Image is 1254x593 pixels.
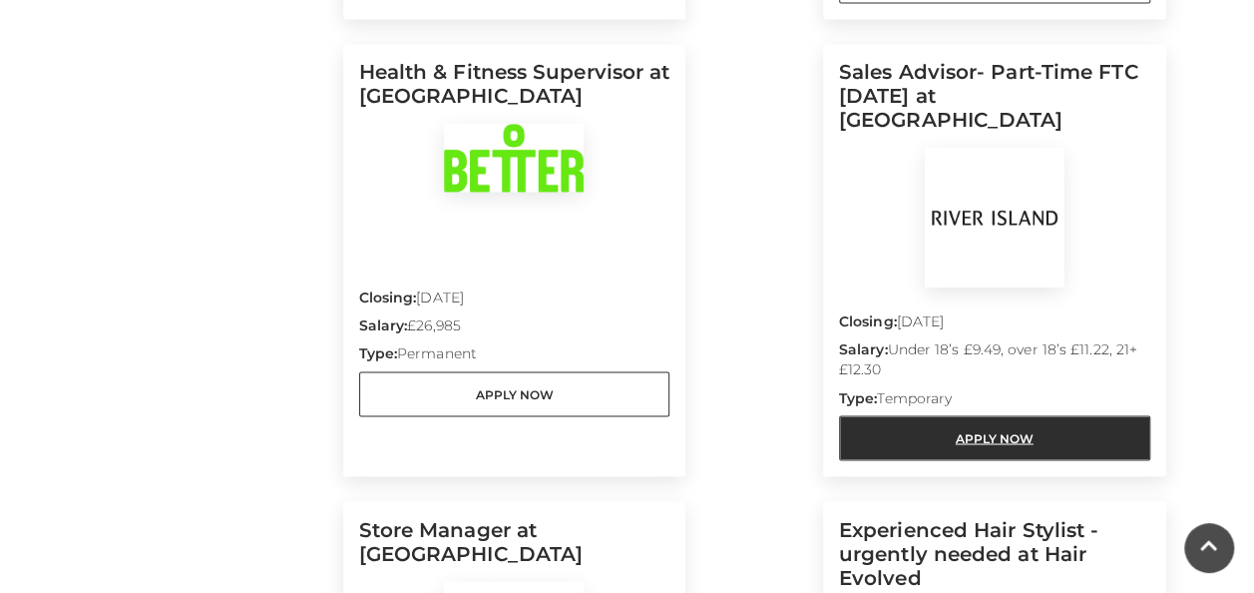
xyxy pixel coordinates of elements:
strong: Closing: [359,289,417,306]
strong: Salary: [359,316,408,334]
a: Apply Now [359,371,670,416]
img: River Island [925,148,1064,288]
p: [DATE] [359,288,670,315]
strong: Closing: [839,312,897,330]
h5: Sales Advisor- Part-Time FTC [DATE] at [GEOGRAPHIC_DATA] [839,60,1150,148]
h5: Store Manager at [GEOGRAPHIC_DATA] [359,517,670,581]
strong: Type: [359,344,397,362]
p: [DATE] [839,311,1150,339]
p: Permanent [359,343,670,371]
p: £26,985 [359,315,670,343]
strong: Type: [839,388,877,406]
a: Apply Now [839,415,1150,460]
h5: Health & Fitness Supervisor at [GEOGRAPHIC_DATA] [359,60,670,124]
p: Temporary [839,387,1150,415]
img: Basingstoke Sports Centre [444,124,584,192]
p: Under 18’s £9.49, over 18’s £11.22, 21+ £12.30 [839,339,1150,387]
strong: Salary: [839,340,888,358]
